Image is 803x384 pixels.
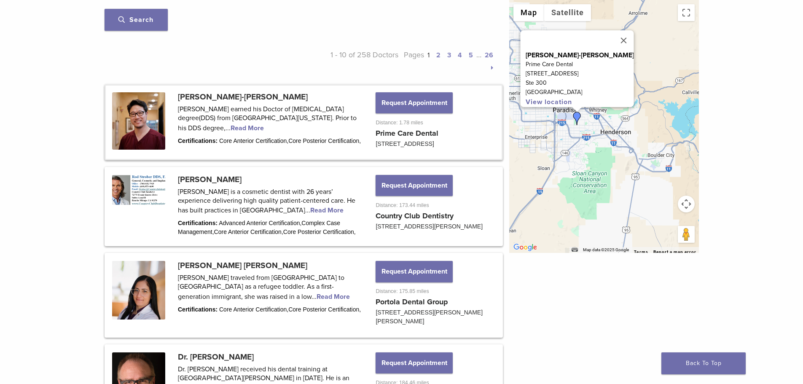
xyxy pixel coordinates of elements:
p: Ste 300 [525,78,634,88]
a: 2 [436,51,440,59]
a: 4 [458,51,462,59]
span: … [476,50,481,59]
div: Dr. Han-Tae Choi [570,112,584,125]
button: Map camera controls [678,196,695,212]
button: Close [613,30,634,51]
a: 1 [427,51,430,59]
a: Back To Top [661,352,746,374]
p: [PERSON_NAME]-[PERSON_NAME] [525,51,634,60]
a: 3 [447,51,451,59]
p: [GEOGRAPHIC_DATA] [525,88,634,97]
p: [STREET_ADDRESS] [525,69,634,78]
img: Google [511,242,539,253]
button: Request Appointment [376,352,452,373]
a: Terms (opens in new tab) [634,250,648,255]
button: Request Appointment [376,92,452,113]
button: Keyboard shortcuts [572,247,577,253]
p: Pages [398,48,497,74]
button: Toggle fullscreen view [678,4,695,21]
button: Request Appointment [376,175,452,196]
span: Search [118,16,153,24]
a: Report a map error [653,250,696,254]
a: 26 [485,51,493,59]
p: 1 - 10 of 258 Doctors [301,48,399,74]
button: Show satellite imagery [544,4,591,21]
p: Prime Care Dental [525,60,634,69]
a: View location [525,98,572,106]
button: Drag Pegman onto the map to open Street View [678,226,695,243]
a: 5 [469,51,473,59]
span: Map data ©2025 Google [583,247,629,252]
button: Request Appointment [376,261,452,282]
button: Show street map [513,4,544,21]
button: Search [105,9,168,31]
a: Open this area in Google Maps (opens a new window) [511,242,539,253]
